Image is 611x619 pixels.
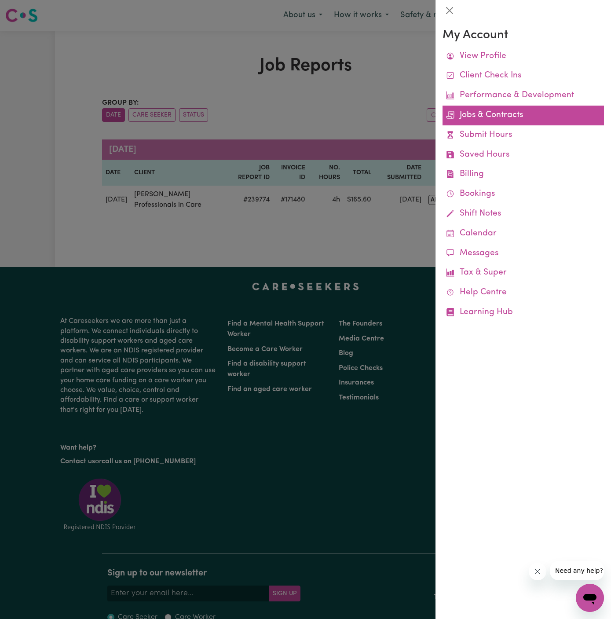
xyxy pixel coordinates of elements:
[443,263,604,283] a: Tax & Super
[443,145,604,165] a: Saved Hours
[443,106,604,125] a: Jobs & Contracts
[443,47,604,66] a: View Profile
[443,283,604,303] a: Help Centre
[443,224,604,244] a: Calendar
[443,184,604,204] a: Bookings
[443,86,604,106] a: Performance & Development
[443,28,604,43] h3: My Account
[443,244,604,264] a: Messages
[529,563,546,580] iframe: Close message
[550,561,604,580] iframe: Message from company
[443,165,604,184] a: Billing
[443,204,604,224] a: Shift Notes
[443,125,604,145] a: Submit Hours
[443,303,604,322] a: Learning Hub
[443,66,604,86] a: Client Check Ins
[443,4,457,18] button: Close
[576,584,604,612] iframe: Button to launch messaging window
